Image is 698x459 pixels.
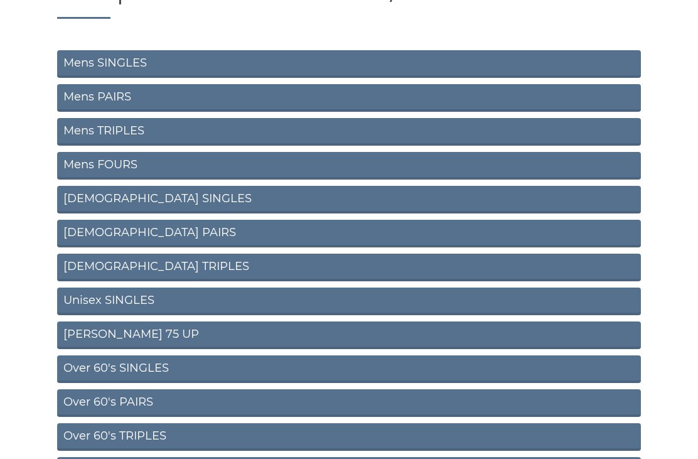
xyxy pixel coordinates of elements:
[57,254,641,282] a: [DEMOGRAPHIC_DATA] TRIPLES
[57,322,641,350] a: [PERSON_NAME] 75 UP
[57,51,641,78] a: Mens SINGLES
[57,390,641,418] a: Over 60's PAIRS
[57,153,641,180] a: Mens FOURS
[57,356,641,384] a: Over 60's SINGLES
[57,424,641,451] a: Over 60's TRIPLES
[57,220,641,248] a: [DEMOGRAPHIC_DATA] PAIRS
[57,288,641,316] a: Unisex SINGLES
[57,119,641,146] a: Mens TRIPLES
[57,85,641,112] a: Mens PAIRS
[57,186,641,214] a: [DEMOGRAPHIC_DATA] SINGLES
